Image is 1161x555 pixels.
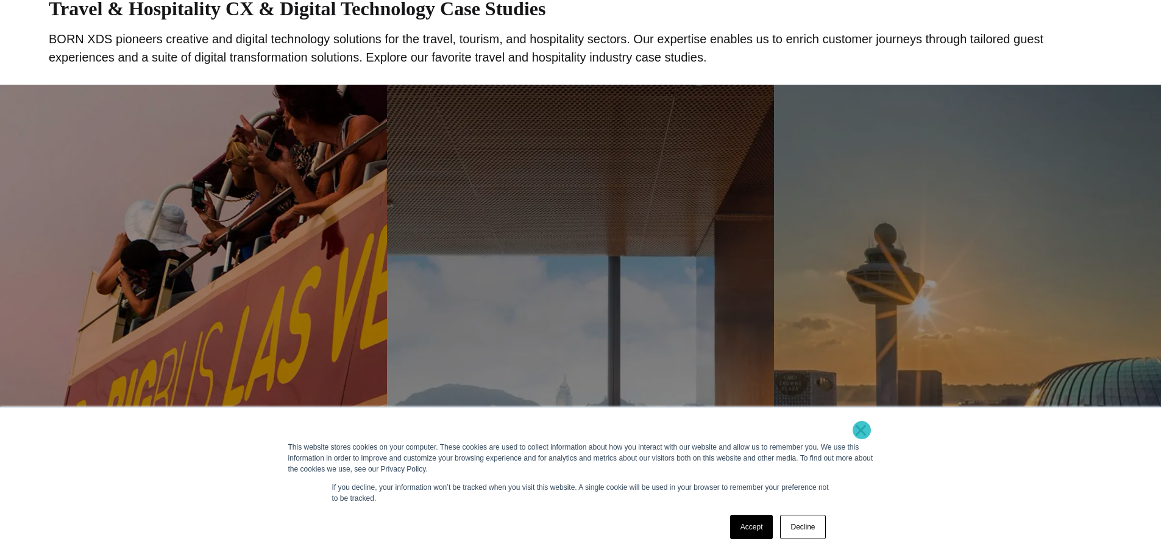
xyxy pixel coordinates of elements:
[730,515,773,539] a: Accept
[49,30,1112,66] p: BORN XDS pioneers creative and digital technology solutions for the travel, tourism, and hospital...
[288,442,873,475] div: This website stores cookies on your computer. These cookies are used to collect information about...
[780,515,825,539] a: Decline
[332,482,829,504] p: If you decline, your information won’t be tracked when you visit this website. A single cookie wi...
[854,425,868,436] a: ×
